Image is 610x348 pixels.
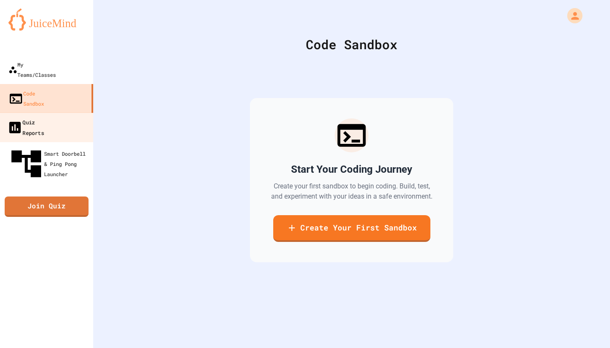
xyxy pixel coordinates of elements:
[7,117,44,138] div: Quiz Reports
[273,215,430,242] a: Create Your First Sandbox
[8,88,44,109] div: Code Sandbox
[8,146,90,182] div: Smart Doorbell & Ping Pong Launcher
[291,163,412,176] h2: Start Your Coding Journey
[5,196,89,217] a: Join Quiz
[270,181,433,202] p: Create your first sandbox to begin coding. Build, test, and experiment with your ideas in a safe ...
[8,8,85,31] img: logo-orange.svg
[558,6,585,25] div: My Account
[8,59,56,80] div: My Teams/Classes
[114,35,589,54] div: Code Sandbox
